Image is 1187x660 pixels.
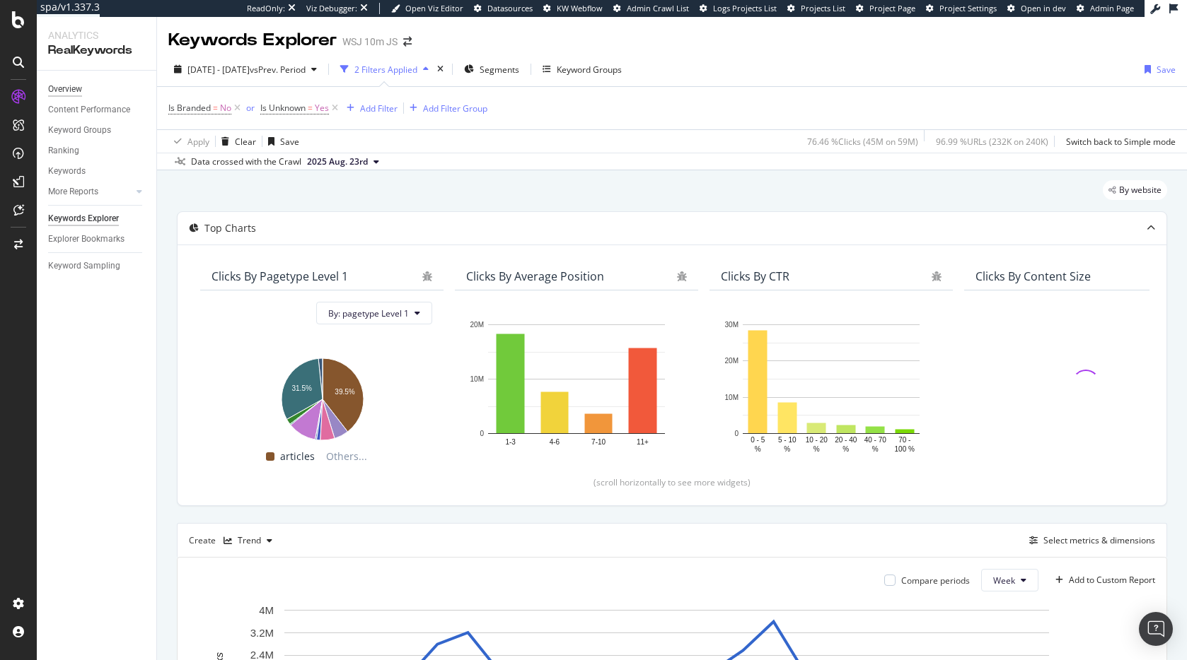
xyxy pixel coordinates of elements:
[843,445,849,453] text: %
[191,155,301,168] div: Data crossed with the Crawl
[291,385,311,393] text: 31.5%
[260,102,306,114] span: Is Unknown
[187,64,250,76] span: [DATE] - [DATE]
[700,3,777,14] a: Logs Projects List
[613,3,689,14] a: Admin Crawl List
[316,302,432,324] button: By: pagetype Level 1
[212,269,348,283] div: Clicks By pagetype Level 1
[48,211,146,226] a: Keywords Explorer
[320,448,373,465] span: Others...
[220,98,231,118] span: No
[187,136,209,148] div: Apply
[168,28,337,52] div: Keywords Explorer
[168,130,209,153] button: Apply
[480,430,484,437] text: 0
[301,153,385,170] button: 2025 Aug. 23rd
[342,35,398,49] div: WSJ 10m JS
[212,351,432,442] div: A chart.
[505,438,516,446] text: 1-3
[807,136,918,148] div: 76.46 % Clicks ( 45M on 59M )
[308,102,313,114] span: =
[787,3,845,14] a: Projects List
[48,184,98,199] div: More Reports
[306,3,357,14] div: Viz Debugger:
[168,58,323,81] button: [DATE] - [DATE]vsPrev. Period
[262,130,299,153] button: Save
[725,358,739,365] text: 20M
[423,102,487,114] div: Add Filter Group
[936,136,1048,148] div: 96.99 % URLs ( 232K on 240K )
[627,3,689,13] span: Admin Crawl List
[721,269,789,283] div: Clicks By CTR
[48,123,146,138] a: Keyword Groups
[591,438,606,446] text: 7-10
[434,62,446,76] div: times
[557,64,622,76] div: Keyword Groups
[48,102,130,117] div: Content Performance
[48,82,82,97] div: Overview
[466,269,604,283] div: Clicks By Average Position
[48,259,120,273] div: Keyword Sampling
[869,3,915,13] span: Project Page
[307,155,368,168] span: 2025 Aug. 23rd
[48,164,146,179] a: Keywords
[422,271,432,281] div: bug
[537,58,627,81] button: Keyword Groups
[932,271,942,281] div: bug
[901,574,970,587] div: Compare periods
[403,37,412,47] div: arrow-right-arrow-left
[1050,569,1155,591] button: Add to Custom Report
[1021,3,1066,13] span: Open in dev
[864,436,887,444] text: 40 - 70
[335,58,434,81] button: 2 Filters Applied
[235,136,256,148] div: Clear
[341,100,398,117] button: Add Filter
[354,64,417,76] div: 2 Filters Applied
[1007,3,1066,14] a: Open in dev
[246,101,255,114] button: or
[1024,532,1155,549] button: Select metrics & dimensions
[280,136,299,148] div: Save
[280,448,315,465] span: articles
[474,3,533,14] a: Datasources
[981,569,1038,591] button: Week
[784,445,790,453] text: %
[993,574,1015,587] span: Week
[1077,3,1134,14] a: Admin Page
[1069,576,1155,584] div: Add to Custom Report
[898,436,910,444] text: 70 -
[751,436,765,444] text: 0 - 5
[195,476,1150,488] div: (scroll horizontally to see more widgets)
[1043,534,1155,546] div: Select metrics & dimensions
[813,445,820,453] text: %
[259,604,274,616] text: 4M
[1060,130,1176,153] button: Switch back to Simple mode
[458,58,525,81] button: Segments
[48,28,145,42] div: Analytics
[806,436,828,444] text: 10 - 20
[734,430,739,437] text: 0
[391,3,463,14] a: Open Viz Editor
[725,394,739,401] text: 10M
[975,269,1091,283] div: Clicks By Content Size
[315,98,329,118] span: Yes
[48,123,111,138] div: Keyword Groups
[466,317,687,454] svg: A chart.
[835,436,857,444] text: 20 - 40
[557,3,603,13] span: KW Webflow
[218,529,278,552] button: Trend
[550,438,560,446] text: 4-6
[895,445,915,453] text: 100 %
[48,232,146,247] a: Explorer Bookmarks
[246,102,255,114] div: or
[778,436,797,444] text: 5 - 10
[1157,64,1176,76] div: Save
[48,82,146,97] a: Overview
[48,259,146,273] a: Keyword Sampling
[238,536,261,545] div: Trend
[48,211,119,226] div: Keywords Explorer
[721,317,942,454] svg: A chart.
[204,221,256,235] div: Top Charts
[543,3,603,14] a: KW Webflow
